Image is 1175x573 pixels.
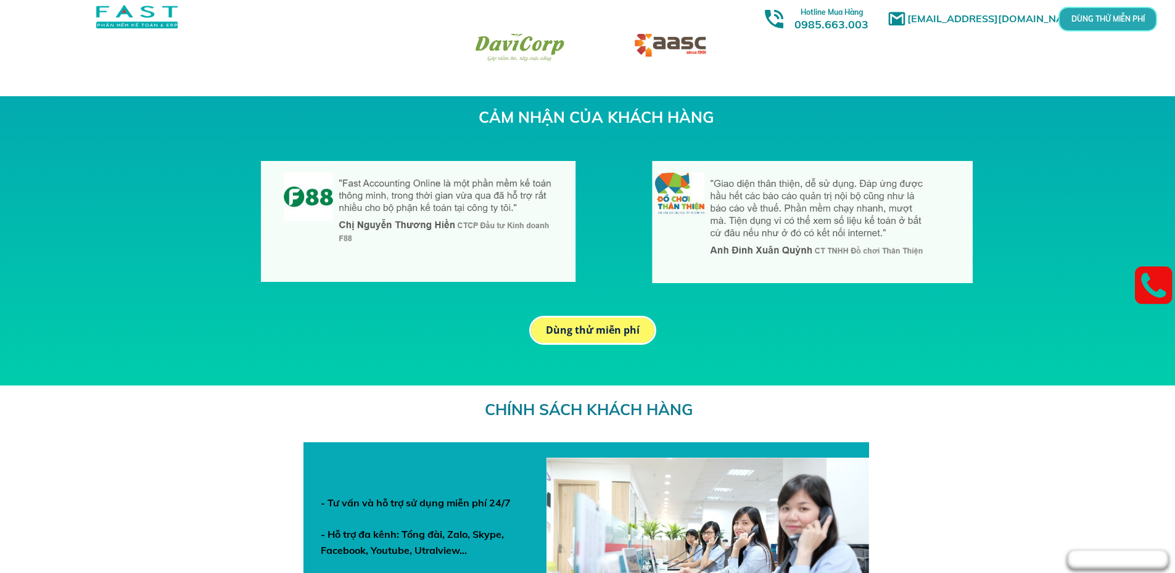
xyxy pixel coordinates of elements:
[907,11,1089,27] h1: [EMAIL_ADDRESS][DOMAIN_NAME]
[781,4,882,31] h3: 0985.663.003
[801,7,863,17] span: Hotline Mua Hàng
[529,317,656,343] p: Dùng thử miễn phí
[485,397,701,422] h3: CHÍNH SÁCH KHÁCH HÀNG
[1060,8,1156,30] p: DÙNG THỬ MIỄN PHÍ
[479,105,717,130] h3: CẢM NHẬN CỦA KHÁCH HÀNG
